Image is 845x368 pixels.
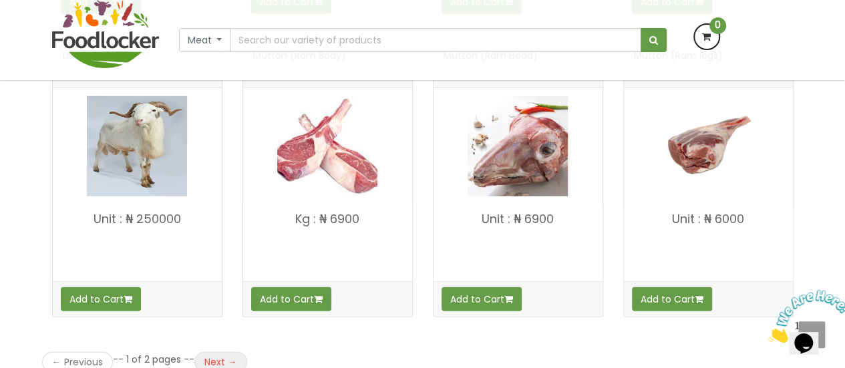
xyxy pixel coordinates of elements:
i: Add to cart [124,295,132,304]
button: Add to Cart [251,287,331,311]
img: Chat attention grabber [5,5,88,58]
img: Mutton (Ram Body) [277,96,377,196]
i: Add to cart [314,295,323,304]
span: 1 [5,5,11,17]
iframe: chat widget [762,285,845,348]
p: Unit : ₦ 250000 [53,212,222,226]
button: Meat [179,28,231,52]
p: Unit : ₦ 6900 [434,212,603,226]
input: Search our variety of products [230,28,641,52]
img: Mutton (Ram legs) [658,96,758,196]
button: Add to Cart [632,287,712,311]
li: -- 1 of 2 pages -- [113,353,194,366]
i: Add to cart [695,295,703,304]
button: Add to Cart [442,287,522,311]
span: 0 [709,17,726,34]
i: Add to cart [504,295,513,304]
button: Add to Cart [61,287,141,311]
p: Unit : ₦ 6000 [624,212,793,226]
p: Kg : ₦ 6900 [243,212,412,226]
img: Live Ram [87,96,187,196]
img: Mutton (Ram Head) [468,96,568,196]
